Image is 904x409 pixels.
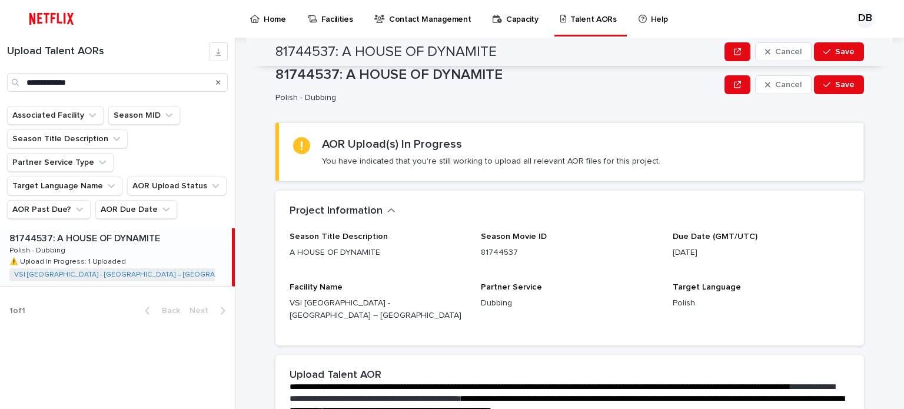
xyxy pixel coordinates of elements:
[9,244,68,255] p: Polish - Dubbing
[290,232,388,241] span: Season Title Description
[108,106,180,125] button: Season MID
[7,106,104,125] button: Associated Facility
[673,247,850,259] p: [DATE]
[155,307,180,315] span: Back
[814,42,864,61] button: Save
[481,297,658,310] p: Dubbing
[481,247,658,259] p: 81744537
[775,48,802,56] span: Cancel
[135,305,185,316] button: Back
[95,200,177,219] button: AOR Due Date
[275,66,720,84] p: 81744537: A HOUSE OF DYNAMITE
[322,137,462,151] h2: AOR Upload(s) In Progress
[290,283,343,291] span: Facility Name
[322,156,660,167] p: You have indicated that you're still working to upload all relevant AOR files for this project.
[835,48,855,56] span: Save
[290,205,383,218] h2: Project Information
[481,283,542,291] span: Partner Service
[9,231,162,244] p: 81744537: A HOUSE OF DYNAMITE
[755,75,812,94] button: Cancel
[9,255,128,266] p: ⚠️ Upload In Progress: 1 Uploaded
[835,81,855,89] span: Save
[290,205,395,218] button: Project Information
[755,42,812,61] button: Cancel
[127,177,227,195] button: AOR Upload Status
[673,232,757,241] span: Due Date (GMT/UTC)
[290,247,467,259] p: A HOUSE OF DYNAMITE
[290,297,467,322] p: VSI [GEOGRAPHIC_DATA] - [GEOGRAPHIC_DATA] – [GEOGRAPHIC_DATA]
[775,81,802,89] span: Cancel
[673,297,850,310] p: Polish
[856,9,875,28] div: DB
[673,283,741,291] span: Target Language
[190,307,215,315] span: Next
[7,177,122,195] button: Target Language Name
[7,200,91,219] button: AOR Past Due?
[185,305,235,316] button: Next
[814,75,864,94] button: Save
[290,369,381,382] h2: Upload Talent AOR
[275,44,497,61] h2: 81744537: A HOUSE OF DYNAMITE
[14,271,254,279] a: VSI [GEOGRAPHIC_DATA] - [GEOGRAPHIC_DATA] – [GEOGRAPHIC_DATA]
[7,153,114,172] button: Partner Service Type
[481,232,547,241] span: Season Movie ID
[275,93,715,103] p: Polish - Dubbing
[24,7,79,31] img: ifQbXi3ZQGMSEF7WDB7W
[7,129,128,148] button: Season Title Description
[7,45,209,58] h1: Upload Talent AORs
[7,73,228,92] input: Search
